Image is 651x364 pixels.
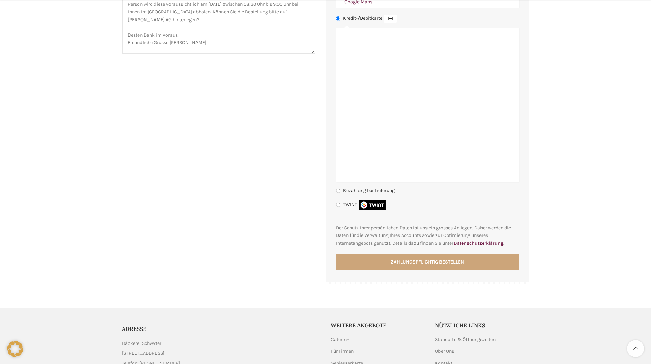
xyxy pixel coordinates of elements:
img: TWINT [359,200,386,210]
a: Catering [331,336,350,343]
button: Zahlungspflichtig bestellen [336,254,519,270]
label: Bezahlung bei Lieferung [343,188,395,194]
a: Scroll to top button [627,340,644,357]
span: Bäckerei Schwyter [122,340,161,347]
a: Für Firmen [331,348,354,355]
h5: Weitere Angebote [331,322,425,329]
label: Kredit-/Debitkarte [343,15,398,21]
span: ADRESSE [122,325,146,332]
a: Standorte & Öffnungszeiten [435,336,496,343]
label: TWINT [343,202,388,207]
img: Kredit-/Debitkarte [384,14,397,23]
span: [STREET_ADDRESS] [122,350,164,357]
p: Der Schutz Ihrer persönlichen Daten ist uns ein grosses Anliegen. Daher werden die Daten für die ... [336,224,519,247]
a: Über Uns [435,348,455,355]
a: Datenschutzerklärung [453,240,503,246]
h5: Nützliche Links [435,322,529,329]
iframe: Sicherer Eingaberahmen für Zahlungen [340,33,513,175]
